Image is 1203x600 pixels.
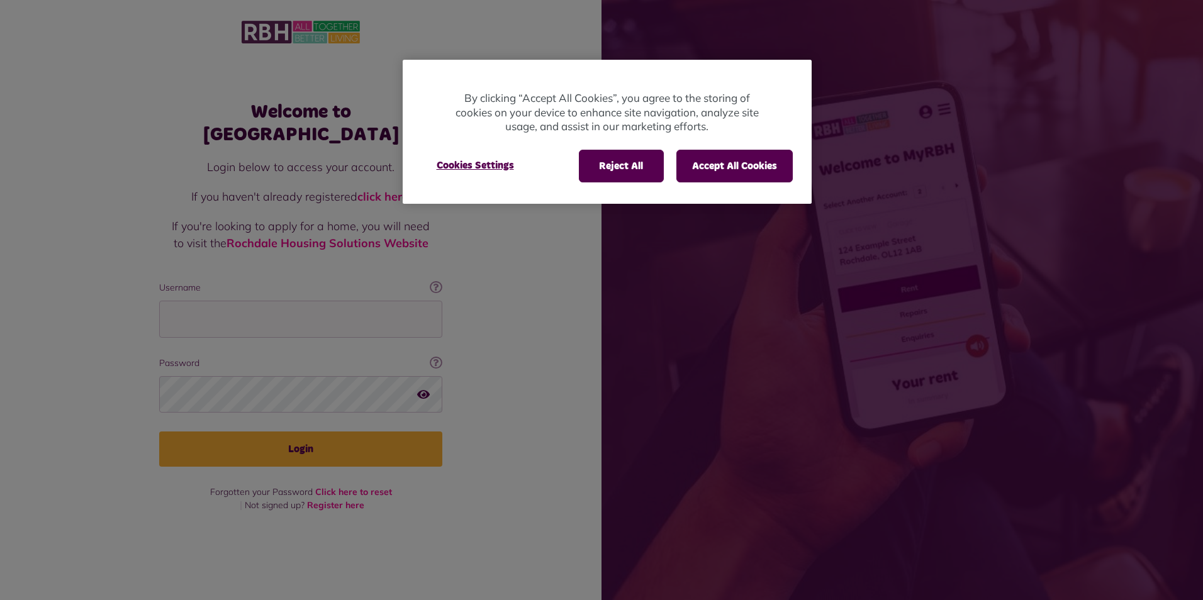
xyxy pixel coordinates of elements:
p: By clicking “Accept All Cookies”, you agree to the storing of cookies on your device to enhance s... [453,91,761,134]
button: Accept All Cookies [676,150,793,182]
button: Cookies Settings [422,150,529,181]
div: Privacy [403,60,812,204]
div: Cookie banner [403,60,812,204]
button: Reject All [579,150,664,182]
